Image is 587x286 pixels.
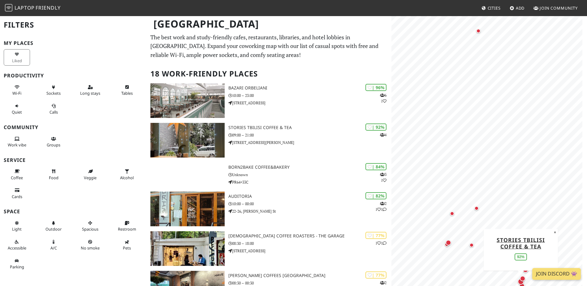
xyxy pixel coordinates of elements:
[150,231,224,266] img: Shavi Coffee Roasters - The Garage
[12,226,22,232] span: Natural light
[448,210,456,217] div: Map marker
[532,268,581,280] a: Join Discord 👾
[10,264,24,270] span: Parking
[365,163,386,170] div: | 84%
[228,233,391,239] h3: [DEMOGRAPHIC_DATA] Coffee Roasters - The Garage
[4,124,143,130] h3: Community
[4,73,143,79] h3: Productivity
[49,175,58,180] span: Food
[121,90,133,96] span: Work-friendly tables
[228,93,391,98] p: 10:00 – 23:00
[8,142,26,148] span: People working
[5,4,12,11] img: LaptopFriendly
[4,237,30,253] button: Accessible
[12,90,21,96] span: Stable Wi-Fi
[507,2,527,14] a: Add
[114,237,140,253] button: Pets
[118,226,136,232] span: Restroom
[12,109,22,115] span: Quiet
[46,90,61,96] span: Power sockets
[443,241,451,248] div: Map marker
[516,5,525,11] span: Add
[150,83,224,118] img: Bazari Orbeliani
[77,237,103,253] button: No smoke
[519,275,527,283] div: Map marker
[41,237,67,253] button: A/C
[228,248,391,254] p: [STREET_ADDRESS]
[5,3,61,14] a: LaptopFriendly LaptopFriendly
[228,85,391,91] h3: Bazari Orbeliani
[11,175,23,180] span: Coffee
[4,82,30,98] button: Wi-Fi
[468,241,475,249] div: Map marker
[50,245,57,251] span: Air conditioned
[228,125,391,130] h3: Stories Tbilisi Coffee & Tea
[41,218,67,234] button: Outdoor
[228,132,391,138] p: 09:00 – 21:00
[4,40,143,46] h3: My Places
[228,172,391,178] p: Unknown
[515,253,527,260] div: 92%
[365,271,386,279] div: | 77%
[228,140,391,145] p: [STREET_ADDRESS][PERSON_NAME]
[147,162,391,187] a: | 84% 31 Born2Bake Coffee&Bakery Unknown PR64+33C
[8,245,26,251] span: Accessible
[150,64,387,83] h2: 18 Work-Friendly Places
[150,33,387,59] p: The best work and study-friendly cafes, restaurants, libraries, and hotel lobbies in [GEOGRAPHIC_...
[228,179,391,185] p: PR64+33C
[81,245,100,251] span: Smoke free
[147,83,391,118] a: Bazari Orbeliani | 96% 61 Bazari Orbeliani 10:00 – 23:00 [STREET_ADDRESS]
[4,256,30,272] button: Parking
[41,82,67,98] button: Sockets
[4,134,30,150] button: Work vibe
[365,192,386,199] div: | 82%
[228,165,391,170] h3: Born2Bake Coffee&Bakery
[365,84,386,91] div: | 96%
[228,273,391,278] h3: [PERSON_NAME] Coffees [GEOGRAPHIC_DATA]
[380,171,386,183] p: 3 1
[380,132,386,138] p: 4
[77,82,103,98] button: Long stays
[365,232,386,239] div: | 77%
[12,194,22,199] span: Credit cards
[540,5,578,11] span: Join Community
[41,101,67,117] button: Calls
[149,15,390,32] h1: [GEOGRAPHIC_DATA]
[4,218,30,234] button: Light
[114,82,140,98] button: Tables
[150,123,224,158] img: Stories Tbilisi Coffee & Tea
[114,218,140,234] button: Restroom
[552,229,558,236] button: Close popup
[36,4,60,11] span: Friendly
[82,226,98,232] span: Spacious
[521,265,530,274] div: Map marker
[228,208,391,214] p: 22-26, [PERSON_NAME] St
[4,101,30,117] button: Quiet
[508,263,516,271] div: Map marker
[114,166,140,183] button: Alcohol
[473,205,480,212] div: Map marker
[120,175,134,180] span: Alcohol
[50,109,58,115] span: Video/audio calls
[80,90,100,96] span: Long stays
[150,192,224,226] img: Auditoria
[4,157,143,163] h3: Service
[444,239,452,247] div: Map marker
[365,123,386,131] div: | 92%
[4,185,30,201] button: Cards
[497,236,545,250] a: Stories Tbilisi Coffee & Tea
[228,100,391,106] p: [STREET_ADDRESS]
[123,245,131,251] span: Pet friendly
[45,226,62,232] span: Outdoor area
[84,175,97,180] span: Veggie
[228,194,391,199] h3: Auditoria
[4,15,143,34] h2: Filters
[147,192,391,226] a: Auditoria | 82% 211 Auditoria 10:00 – 00:00 22-26, [PERSON_NAME] St
[41,166,67,183] button: Food
[4,209,143,214] h3: Space
[531,2,580,14] a: Join Community
[228,280,391,286] p: 08:30 – 00:30
[4,166,30,183] button: Coffee
[228,201,391,207] p: 10:00 – 00:00
[77,218,103,234] button: Spacious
